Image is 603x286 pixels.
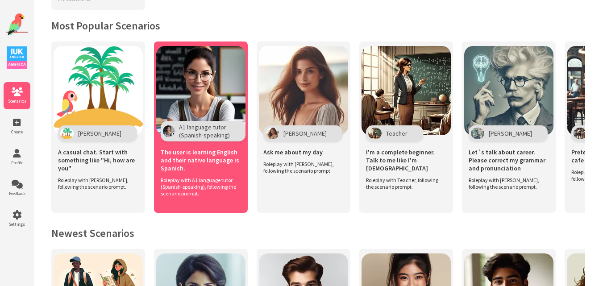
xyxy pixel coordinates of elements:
[259,46,348,135] img: Scenario Image
[156,46,245,135] img: Scenario Image
[362,46,451,135] img: Scenario Image
[366,177,442,190] span: Roleplay with Teacher, following the scenario prompt.
[283,129,327,137] span: [PERSON_NAME]
[4,221,30,227] span: Settings
[366,148,446,172] span: I'm a complete beginner. Talk to me like I'm [DEMOGRAPHIC_DATA]
[161,148,241,172] span: The user is learning English and their native language is Spanish.
[58,148,138,172] span: A casual chat. Start with something like "Hi, how are you"
[489,129,532,137] span: [PERSON_NAME]
[4,191,30,196] span: Feedback
[4,160,30,166] span: Profile
[163,125,175,137] img: Character
[574,128,587,139] img: Character
[6,13,28,36] img: Website Logo
[60,128,74,139] img: Character
[4,129,30,135] span: Create
[78,129,121,137] span: [PERSON_NAME]
[54,46,143,135] img: Scenario Image
[469,177,545,190] span: Roleplay with [PERSON_NAME], following the scenario prompt.
[7,46,27,69] img: IUK Logo
[263,148,323,156] span: Ask me about my day
[161,177,237,197] span: Roleplay with A1 language tutor (Spanish-speaking), following the scenario prompt.
[386,129,408,137] span: Teacher
[471,128,484,139] img: Character
[469,148,549,172] span: Let´s talk about career. Please correct my grammar and pronunciation
[179,123,230,139] span: A1 language tutor (Spanish-speaking)
[266,128,279,139] img: Character
[51,226,585,240] h2: Newest Scenarios
[263,161,339,174] span: Roleplay with [PERSON_NAME], following the scenario prompt.
[368,128,382,139] img: Character
[58,177,134,190] span: Roleplay with [PERSON_NAME], following the scenario prompt.
[4,98,30,104] span: Scenarios
[464,46,553,135] img: Scenario Image
[51,19,585,33] h2: Most Popular Scenarios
